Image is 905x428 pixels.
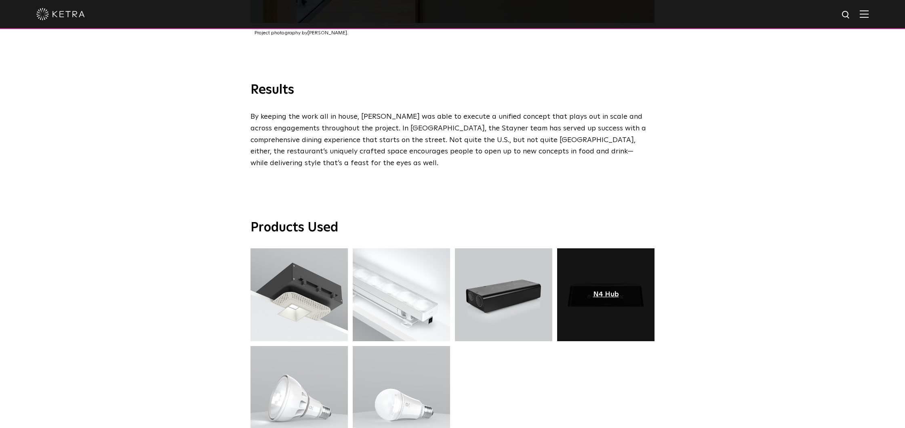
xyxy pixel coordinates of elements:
img: search icon [841,10,851,20]
p: By keeping the work all in house, [PERSON_NAME] was able to execute a unified concept that plays ... [250,111,650,169]
p: Project photography by . [255,29,655,38]
a: N4 Hub [593,291,619,299]
img: ketra-logo-2019-white [36,8,85,20]
h3: Products Used [250,220,655,237]
h3: Results [250,82,655,99]
img: Hamburger%20Nav.svg [860,10,869,18]
span: [PERSON_NAME] [307,31,347,36]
